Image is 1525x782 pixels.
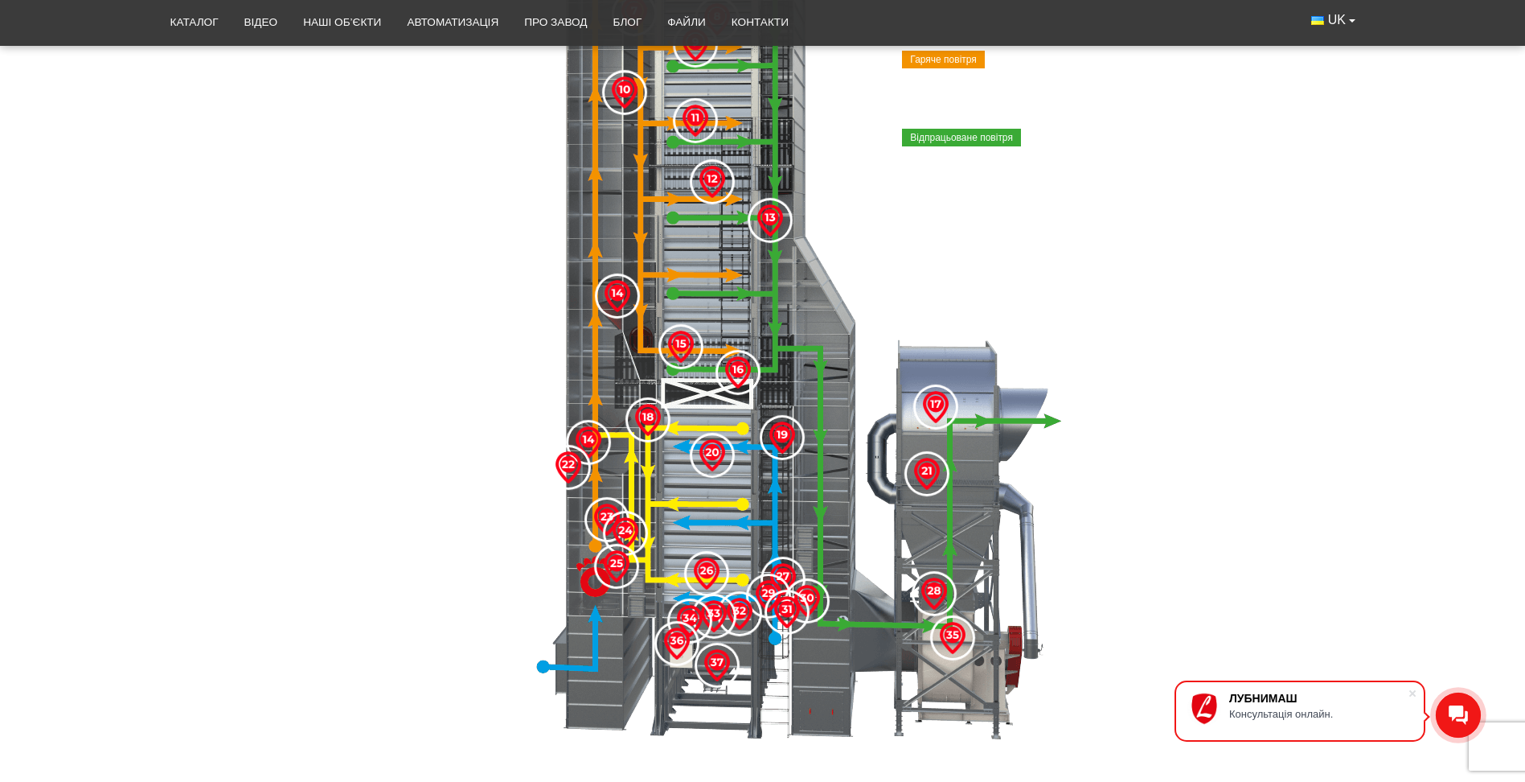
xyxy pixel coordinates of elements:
img: pr_34.png [674,605,706,637]
img: pr_25.png [601,550,633,582]
img: pr_16.png [722,356,754,389]
img: pr_21.png [911,458,943,490]
span: UK [1328,11,1346,29]
img: pr_31.png [771,596,803,628]
a: Наші об’єкти [290,5,394,40]
img: pr_22.png [552,451,584,484]
a: Відео [232,5,291,40]
img: pr_36.png [661,628,693,660]
a: Контакти [719,5,801,40]
img: pr_18.png [632,404,664,436]
img: pr_29.png [752,580,785,612]
img: pr_20.png [696,439,728,471]
img: pr_14.png [572,426,605,459]
img: pr_23.png [591,504,623,536]
a: Файли [654,5,719,40]
div: Відпрацьоване повітря [902,129,1021,146]
img: pr_33.png [698,600,730,632]
img: pr_37.png [701,649,733,681]
img: Українська [1311,16,1324,25]
img: pr_24.png [609,517,642,549]
div: Гаряче повітря [902,51,985,68]
img: pr_27.png [767,563,799,595]
img: pr_35.png [937,622,969,654]
img: pr_19.png [766,422,798,454]
a: Автоматизація [394,5,511,40]
img: pr_30.png [791,585,823,617]
img: pr_32.png [724,598,756,630]
img: pr_14.png [601,280,633,312]
img: pr_10.png [609,76,641,109]
a: Про завод [511,5,600,40]
img: pr_15.png [665,331,697,363]
img: pr_26.png [691,558,723,590]
div: ЛУБНИМАШ [1229,692,1408,705]
a: Каталог [158,5,232,40]
img: pr_17.png [920,391,952,423]
img: pr_11.png [679,105,711,137]
img: pr_12.png [696,166,728,198]
div: Консультація онлайн. [1229,708,1408,720]
img: pr_13.png [754,204,786,237]
img: pr_28.png [918,578,950,610]
a: Блог [600,5,654,40]
button: UK [1298,5,1367,35]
